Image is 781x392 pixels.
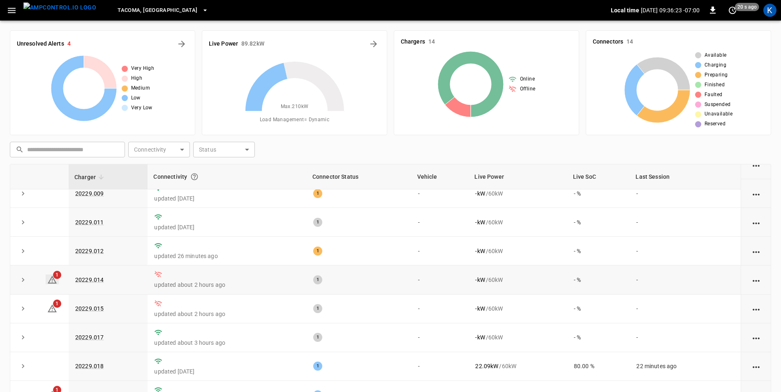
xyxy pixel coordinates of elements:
p: [DATE] 09:36:23 -07:00 [641,6,700,14]
span: Offline [520,85,536,93]
button: expand row [17,302,29,315]
h6: 89.82 kW [241,39,264,48]
td: - [630,323,741,352]
td: - % [567,208,630,237]
h6: 14 [626,37,633,46]
div: / 60 kW [475,304,560,313]
button: expand row [17,331,29,344]
span: High [131,74,143,83]
div: action cell options [751,333,761,341]
div: action cell options [751,189,761,198]
div: action cell options [751,218,761,226]
span: Tacoma, [GEOGRAPHIC_DATA] [118,6,197,15]
p: 22.09 kW [475,362,498,370]
td: - [411,295,469,323]
div: 1 [313,333,322,342]
td: - [630,295,741,323]
span: Load Management = Dynamic [260,116,330,124]
div: action cell options [751,161,761,169]
button: expand row [17,360,29,372]
div: action cell options [751,247,761,255]
h6: Live Power [209,39,238,48]
a: 20229.017 [75,334,104,341]
a: 20229.014 [75,277,104,283]
td: 22 minutes ago [630,352,741,381]
td: - [411,237,469,265]
p: - kW [475,247,485,255]
p: updated about 3 hours ago [154,339,300,347]
p: updated [DATE] [154,223,300,231]
button: expand row [17,187,29,200]
div: 1 [313,218,322,227]
button: set refresh interval [726,4,739,17]
td: - [630,179,741,208]
td: - % [567,237,630,265]
p: - kW [475,276,485,284]
td: 80.00 % [567,352,630,381]
h6: Unresolved Alerts [17,39,64,48]
div: 1 [313,189,322,198]
img: ampcontrol.io logo [23,2,96,13]
span: Low [131,94,141,102]
span: Charging [705,61,726,69]
span: Finished [705,81,725,89]
div: 1 [313,304,322,313]
div: action cell options [751,362,761,370]
td: - [411,208,469,237]
p: updated [DATE] [154,367,300,376]
span: Suspended [705,101,731,109]
p: - kW [475,189,485,198]
a: 1 [46,274,59,284]
th: Vehicle [411,164,469,189]
a: 20229.009 [75,190,104,197]
a: 1 [47,305,57,311]
td: - [630,208,741,237]
th: Live Power [469,164,567,189]
span: Available [705,51,727,60]
div: / 60 kW [475,247,560,255]
button: Connection between the charger and our software. [187,169,202,184]
div: action cell options [751,276,761,284]
span: Very High [131,65,155,73]
p: - kW [475,304,485,313]
td: - [411,265,469,294]
p: updated [DATE] [154,194,300,203]
td: - [630,265,741,294]
div: / 60 kW [475,189,560,198]
span: Preparing [705,71,728,79]
th: Connector Status [307,164,411,189]
button: expand row [17,245,29,257]
span: 1 [53,271,61,279]
span: Reserved [705,120,726,128]
th: Live SoC [567,164,630,189]
button: expand row [17,274,29,286]
span: 1 [53,300,61,308]
div: action cell options [751,304,761,313]
a: 20229.018 [75,363,104,369]
span: Medium [131,84,150,92]
span: Unavailable [705,110,732,118]
div: 1 [313,247,322,256]
td: - [411,179,469,208]
h6: Connectors [593,37,623,46]
button: Tacoma, [GEOGRAPHIC_DATA] [114,2,211,18]
th: Last Session [630,164,741,189]
div: / 60 kW [475,362,560,370]
span: Charger [74,172,106,182]
span: Faulted [705,91,723,99]
button: expand row [17,216,29,228]
button: All Alerts [175,37,188,51]
div: / 60 kW [475,276,560,284]
p: updated 26 minutes ago [154,252,300,260]
td: - % [567,179,630,208]
div: profile-icon [763,4,776,17]
h6: Chargers [401,37,425,46]
p: - kW [475,218,485,226]
span: Very Low [131,104,153,112]
div: 1 [313,362,322,371]
a: 20229.015 [75,305,104,312]
p: - kW [475,333,485,341]
div: / 60 kW [475,218,560,226]
td: - [630,237,741,265]
div: Connectivity [153,169,300,184]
